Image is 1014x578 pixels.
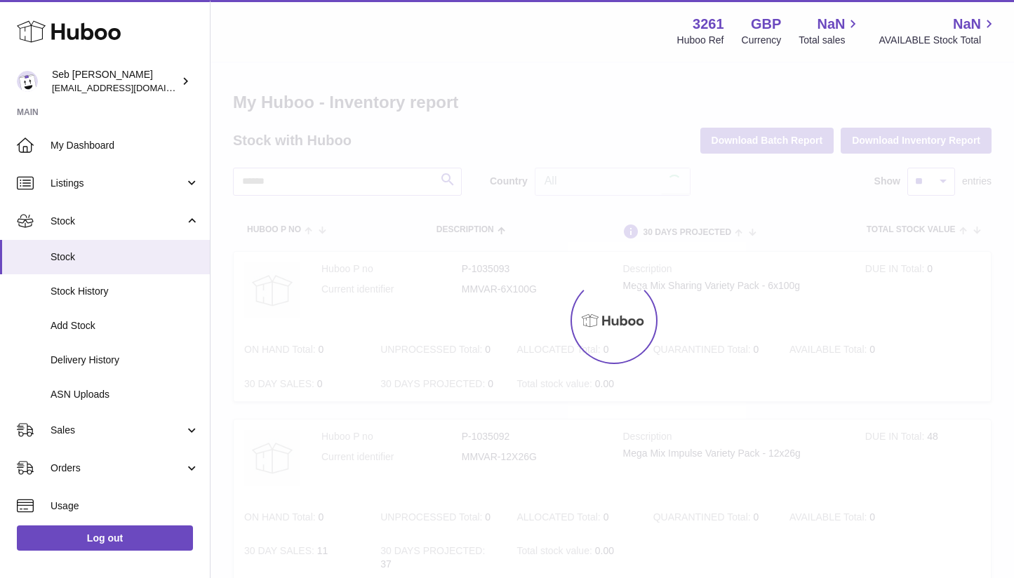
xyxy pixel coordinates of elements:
[51,462,185,475] span: Orders
[51,139,199,152] span: My Dashboard
[51,250,199,264] span: Stock
[51,319,199,332] span: Add Stock
[693,15,724,34] strong: 3261
[51,285,199,298] span: Stock History
[742,34,782,47] div: Currency
[953,15,981,34] span: NaN
[677,34,724,47] div: Huboo Ref
[879,34,997,47] span: AVAILABLE Stock Total
[799,15,861,47] a: NaN Total sales
[879,15,997,47] a: NaN AVAILABLE Stock Total
[799,34,861,47] span: Total sales
[52,68,178,95] div: Seb [PERSON_NAME]
[51,499,199,513] span: Usage
[52,82,206,93] span: [EMAIL_ADDRESS][DOMAIN_NAME]
[751,15,781,34] strong: GBP
[51,177,185,190] span: Listings
[817,15,845,34] span: NaN
[51,388,199,401] span: ASN Uploads
[17,71,38,92] img: ecom@bravefoods.co.uk
[51,424,185,437] span: Sales
[51,215,185,228] span: Stock
[17,525,193,551] a: Log out
[51,354,199,367] span: Delivery History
